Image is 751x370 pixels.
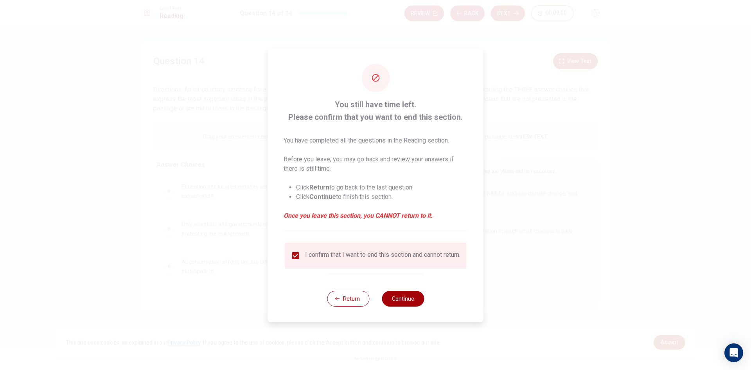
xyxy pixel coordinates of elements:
div: Open Intercom Messenger [724,343,743,362]
em: Once you leave this section, you CANNOT return to it. [284,211,468,220]
button: Return [327,291,369,307]
li: Click to finish this section. [296,192,468,202]
strong: Return [309,184,329,191]
span: You still have time left. Please confirm that you want to end this section. [284,98,468,123]
strong: Continue [309,193,336,200]
p: You have completed all the questions in the Reading section. [284,136,468,145]
div: I confirm that I want to end this section and cannot return. [305,251,460,260]
button: Continue [382,291,424,307]
li: Click to go back to the last question [296,183,468,192]
p: Before you leave, you may go back and review your answers if there is still time. [284,155,468,173]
